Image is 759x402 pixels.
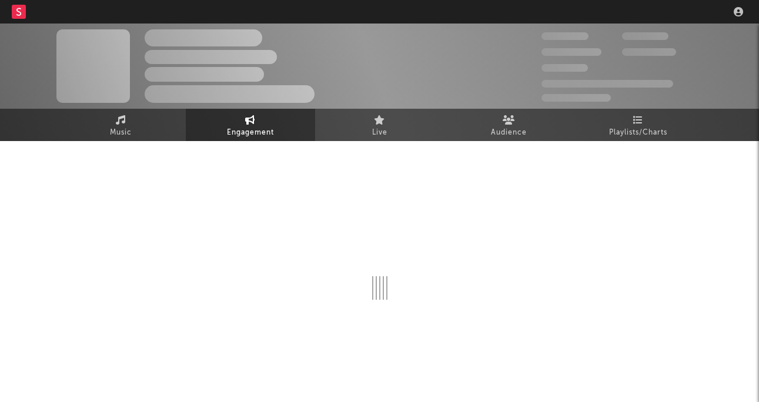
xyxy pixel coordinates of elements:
[609,126,667,140] span: Playlists/Charts
[491,126,527,140] span: Audience
[372,126,387,140] span: Live
[541,48,601,56] span: 50,000,000
[541,64,588,72] span: 100,000
[227,126,274,140] span: Engagement
[315,109,444,141] a: Live
[622,48,676,56] span: 1,000,000
[541,94,611,102] span: Jump Score: 85.0
[186,109,315,141] a: Engagement
[56,109,186,141] a: Music
[574,109,703,141] a: Playlists/Charts
[541,32,589,40] span: 300,000
[622,32,668,40] span: 100,000
[444,109,574,141] a: Audience
[110,126,132,140] span: Music
[541,80,673,88] span: 50,000,000 Monthly Listeners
